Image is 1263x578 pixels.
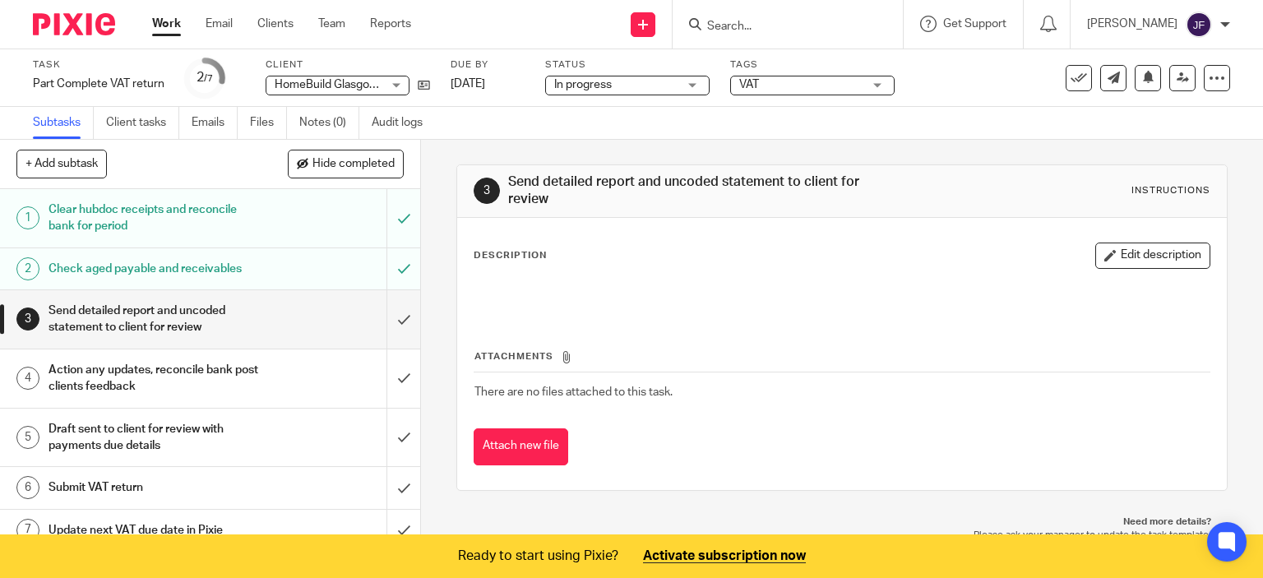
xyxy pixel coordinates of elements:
[16,150,107,178] button: + Add subtask
[288,150,404,178] button: Hide completed
[49,518,263,543] h1: Update next VAT due date in Pixie
[474,249,547,262] p: Description
[49,475,263,500] h1: Submit VAT return
[16,476,39,499] div: 6
[473,516,1212,529] p: Need more details?
[1102,44,1185,60] p: Task completed.
[372,107,435,139] a: Audit logs
[275,79,397,90] span: HomeBuild Glasgow Ltd
[1131,184,1210,197] div: Instructions
[739,79,759,90] span: VAT
[49,197,263,239] h1: Clear hubdoc receipts and reconcile bank for period
[16,206,39,229] div: 1
[451,58,525,72] label: Due by
[16,519,39,542] div: 7
[49,417,263,459] h1: Draft sent to client for review with payments due details
[16,257,39,280] div: 2
[33,58,164,72] label: Task
[299,107,359,139] a: Notes (0)
[474,428,568,465] button: Attach new file
[49,257,263,281] h1: Check aged payable and receivables
[312,158,395,171] span: Hide completed
[106,107,179,139] a: Client tasks
[192,107,238,139] a: Emails
[554,79,612,90] span: In progress
[49,358,263,400] h1: Action any updates, reconcile bank post clients feedback
[16,426,39,449] div: 5
[318,16,345,32] a: Team
[266,58,430,72] label: Client
[1095,243,1210,269] button: Edit description
[473,529,1212,542] p: Please ask your manager to update the task template.
[1186,12,1212,38] img: svg%3E
[33,76,164,92] div: Part Complete VAT return
[451,78,485,90] span: [DATE]
[474,352,553,361] span: Attachments
[197,68,213,87] div: 2
[16,307,39,331] div: 3
[250,107,287,139] a: Files
[33,107,94,139] a: Subtasks
[206,16,233,32] a: Email
[49,298,263,340] h1: Send detailed report and uncoded statement to client for review
[204,74,213,83] small: /7
[152,16,181,32] a: Work
[508,173,877,209] h1: Send detailed report and uncoded statement to client for review
[16,367,39,390] div: 4
[370,16,411,32] a: Reports
[33,13,115,35] img: Pixie
[257,16,294,32] a: Clients
[474,178,500,204] div: 3
[474,386,673,398] span: There are no files attached to this task.
[545,58,710,72] label: Status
